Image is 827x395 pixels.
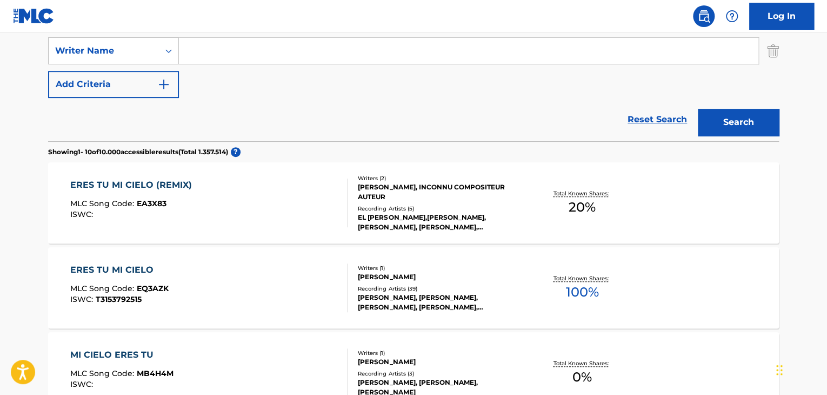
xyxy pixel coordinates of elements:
[137,284,169,293] span: EQ3AZK
[358,205,521,213] div: Recording Artists ( 5 )
[358,272,521,282] div: [PERSON_NAME]
[358,357,521,367] div: [PERSON_NAME]
[358,174,521,182] div: Writers ( 2 )
[572,367,592,387] span: 0 %
[70,379,96,389] span: ISWC :
[48,71,179,98] button: Add Criteria
[48,247,779,328] a: ERES TU MI CIELOMLC Song Code:EQ3AZKISWC:T3153792515Writers (1)[PERSON_NAME]Recording Artists (39...
[358,349,521,357] div: Writers ( 1 )
[622,108,692,131] a: Reset Search
[70,284,137,293] span: MLC Song Code :
[358,264,521,272] div: Writers ( 1 )
[231,147,241,157] span: ?
[13,8,55,24] img: MLC Logo
[697,10,710,23] img: search
[565,282,598,302] span: 100 %
[358,293,521,312] div: [PERSON_NAME], [PERSON_NAME], [PERSON_NAME], [PERSON_NAME], [PERSON_NAME]
[767,37,779,64] img: Delete Criterion
[157,78,170,91] img: 9d2ae6d4665cec9f34b9.svg
[698,109,779,136] button: Search
[48,147,228,157] p: Showing 1 - 10 of 10.000 accessible results (Total 1.357.514 )
[70,179,197,192] div: ERES TU MI CIELO (REMIX)
[358,213,521,232] div: EL [PERSON_NAME],[PERSON_NAME],[PERSON_NAME], [PERSON_NAME], [PERSON_NAME], EL [PERSON_NAME], EL ...
[773,343,827,395] div: Widget de chat
[137,199,166,208] span: EA3X83
[749,3,814,30] a: Log In
[358,182,521,202] div: [PERSON_NAME], INCONNU COMPOSITEUR AUTEUR
[553,359,611,367] p: Total Known Shares:
[70,209,96,219] span: ISWC :
[70,199,137,208] span: MLC Song Code :
[725,10,738,23] img: help
[569,198,596,217] span: 20 %
[721,5,743,27] div: Help
[96,294,142,304] span: T3153792515
[55,44,152,57] div: Writer Name
[553,189,611,198] p: Total Known Shares:
[776,354,783,386] div: Arrastrar
[70,368,137,378] span: MLC Song Code :
[693,5,715,27] a: Public Search
[70,264,169,276] div: ERES TU MI CIELO
[70,348,174,361] div: MI CIELO ERES TU
[358,370,521,378] div: Recording Artists ( 3 )
[358,285,521,293] div: Recording Artists ( 39 )
[70,294,96,304] span: ISWC :
[553,274,611,282] p: Total Known Shares:
[48,162,779,243] a: ERES TU MI CIELO (REMIX)MLC Song Code:EA3X83ISWC:Writers (2)[PERSON_NAME], INCONNU COMPOSITEUR AU...
[48,4,779,141] form: Search Form
[773,343,827,395] iframe: Chat Widget
[137,368,174,378] span: MB4H4M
